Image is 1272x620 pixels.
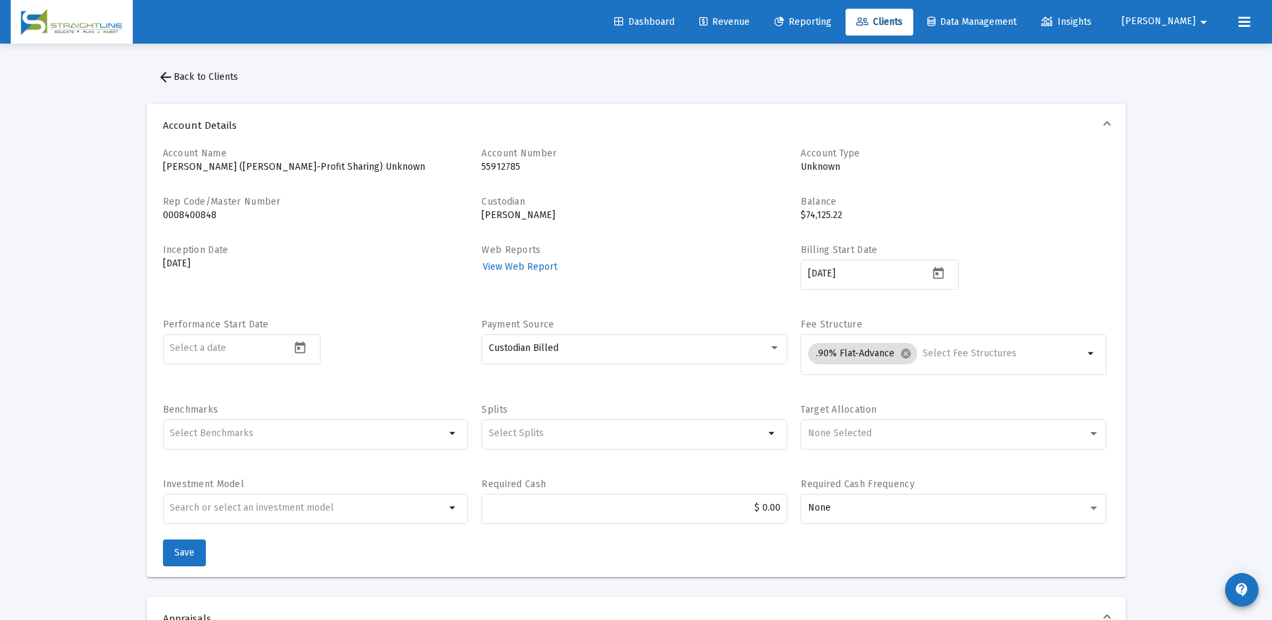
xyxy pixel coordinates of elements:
[481,404,508,415] label: Splits
[808,343,917,364] mat-chip: .90% Flat-Advance
[170,343,290,354] input: Select a date
[445,500,461,516] mat-icon: arrow_drop_down
[489,428,764,439] input: Select Splits
[163,404,219,415] label: Benchmarks
[801,478,914,490] label: Required Cash Frequency
[163,478,244,490] label: Investment Model
[801,196,836,207] label: Balance
[689,9,760,36] a: Revenue
[801,404,876,415] label: Target Allocation
[801,244,877,256] label: Billing Start Date
[1122,16,1196,28] span: [PERSON_NAME]
[170,428,445,439] input: Select Benchmarks
[445,425,461,442] mat-icon: arrow_drop_down
[163,244,229,256] label: Inception Date
[801,319,862,330] label: Fee Structure
[174,547,194,558] span: Save
[1084,346,1100,362] mat-icon: arrow_drop_down
[170,425,445,442] mat-chip-list: Selection
[801,148,860,159] label: Account Type
[163,148,227,159] label: Account Name
[489,503,780,513] input: $2000.00
[481,160,787,174] p: 55912785
[163,319,269,330] label: Performance Start Date
[900,348,912,360] mat-icon: cancel
[481,244,540,256] label: Web Reports
[603,9,685,36] a: Dashboard
[1234,582,1250,598] mat-icon: contact_support
[147,64,249,91] button: Back to Clients
[489,342,559,354] span: Custodian Billed
[158,71,238,83] span: Back to Clients
[163,119,1104,132] span: Account Details
[764,425,780,442] mat-icon: arrow_drop_down
[147,147,1126,577] div: Account Details
[808,427,872,439] span: None Selected
[481,148,557,159] label: Account Number
[1041,16,1092,28] span: Insights
[163,257,469,270] p: [DATE]
[481,196,525,207] label: Custodian
[808,340,1084,367] mat-chip-list: Selection
[927,16,1017,28] span: Data Management
[489,425,764,442] mat-chip-list: Selection
[163,539,206,566] button: Save
[163,209,469,222] p: 0008400848
[808,502,831,513] span: None
[917,9,1027,36] a: Data Management
[21,9,123,36] img: Dashboard
[846,9,913,36] a: Clients
[158,69,174,85] mat-icon: arrow_back
[699,16,750,28] span: Revenue
[801,160,1106,174] p: Unknown
[163,160,469,174] p: [PERSON_NAME] ([PERSON_NAME]-Profit Sharing) Unknown
[290,338,310,357] button: Open calendar
[170,503,445,513] input: undefined
[614,16,675,28] span: Dashboard
[483,261,557,272] span: View Web Report
[481,257,559,276] a: View Web Report
[481,319,554,330] label: Payment Source
[923,348,1084,359] input: Select Fee Structures
[1106,8,1228,35] button: [PERSON_NAME]
[147,104,1126,147] mat-expansion-panel-header: Account Details
[1196,9,1212,36] mat-icon: arrow_drop_down
[481,209,787,222] p: [PERSON_NAME]
[856,16,903,28] span: Clients
[481,478,546,490] label: Required Cash
[1031,9,1102,36] a: Insights
[764,9,842,36] a: Reporting
[163,196,281,207] label: Rep Code/Master Number
[808,268,929,279] input: Select a date
[774,16,831,28] span: Reporting
[929,263,948,282] button: Open calendar
[801,209,1106,222] p: $74,125.22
